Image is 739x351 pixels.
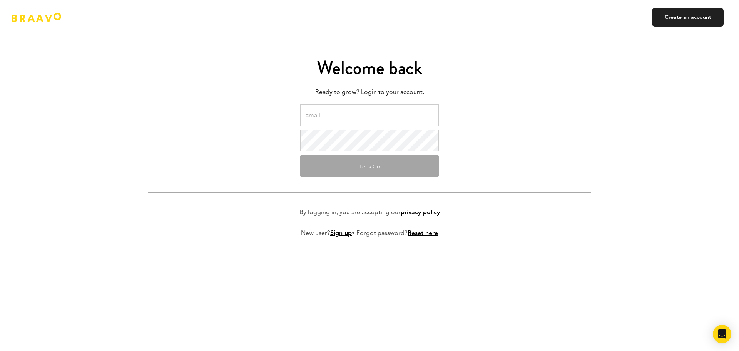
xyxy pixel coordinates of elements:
[401,210,440,216] a: privacy policy
[652,8,724,27] a: Create an account
[408,230,438,237] a: Reset here
[148,87,591,98] p: Ready to grow? Login to your account.
[301,229,438,238] p: New user? • Forgot password?
[330,230,352,237] a: Sign up
[300,155,439,177] button: Let's Go
[299,208,440,217] p: By logging in, you are accepting our
[317,55,422,81] span: Welcome back
[300,104,439,126] input: Email
[713,325,731,343] div: Open Intercom Messenger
